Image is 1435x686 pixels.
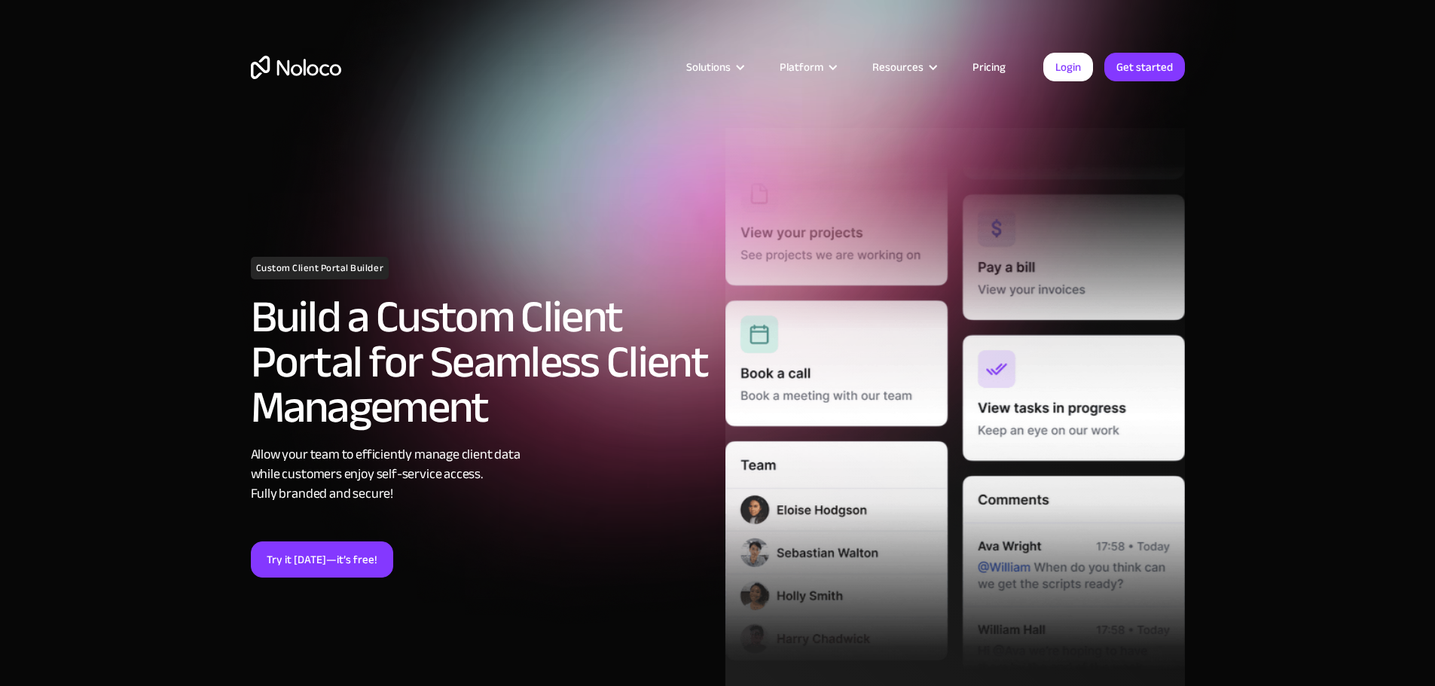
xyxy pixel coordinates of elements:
a: Get started [1104,53,1185,81]
a: home [251,56,341,79]
h2: Build a Custom Client Portal for Seamless Client Management [251,294,710,430]
div: Solutions [667,57,761,77]
div: Platform [780,57,823,77]
div: Resources [853,57,954,77]
a: Pricing [954,57,1024,77]
div: Allow your team to efficiently manage client data while customers enjoy self-service access. Full... [251,445,710,504]
a: Try it [DATE]—it’s free! [251,541,393,578]
a: Login [1043,53,1093,81]
div: Solutions [686,57,731,77]
h1: Custom Client Portal Builder [251,257,389,279]
div: Platform [761,57,853,77]
div: Resources [872,57,924,77]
